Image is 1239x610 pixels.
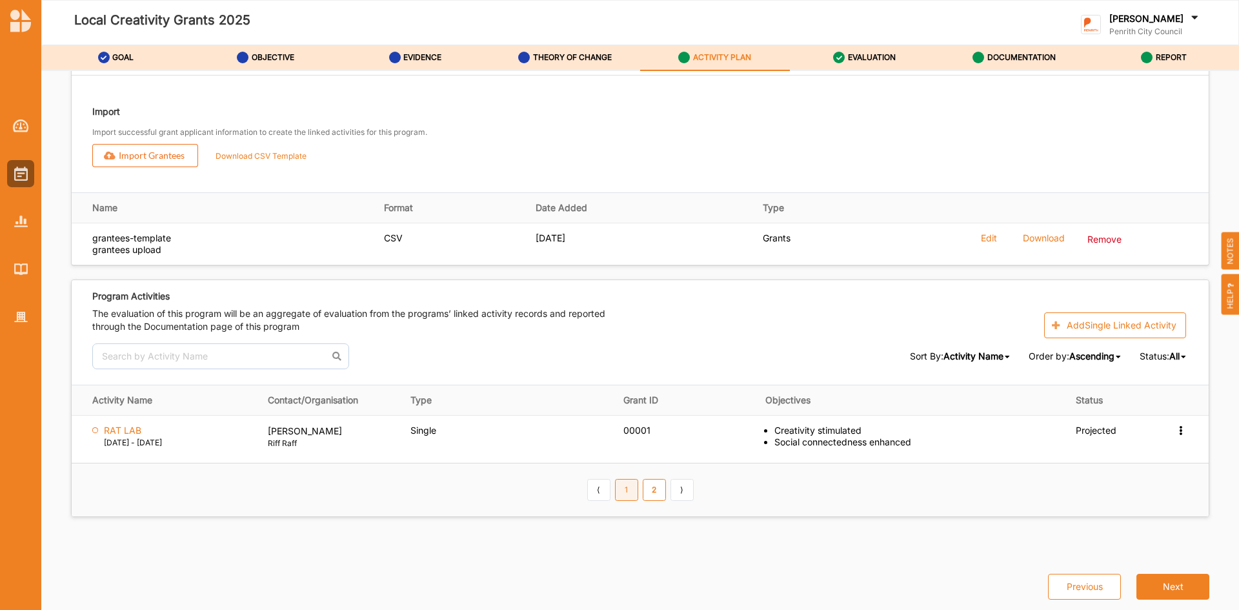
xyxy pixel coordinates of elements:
th: Name [72,192,375,223]
th: Date Added [527,192,754,223]
img: logo [1081,15,1101,35]
label: DOCUMENTATION [987,52,1056,63]
a: Download CSV Template [200,150,322,161]
img: logo [10,9,31,32]
span: Status [1076,394,1103,405]
a: Dashboard [7,112,34,139]
label: EVALUATION [848,52,896,63]
th: Type [401,385,614,415]
label: Penrith City Council [1109,26,1201,37]
div: [DATE] [536,232,745,244]
input: Search by Activity Name [92,343,349,369]
div: Creativity stimulated [774,425,1058,436]
a: Previous item [587,479,610,501]
th: Type [754,192,905,223]
span: Activity Name [943,351,1003,361]
label: Riff Raff [268,438,392,449]
img: Reports [14,216,28,227]
div: Grants [763,232,896,244]
a: Download [1023,232,1065,243]
span: Activity Name [92,394,152,405]
a: 1 [615,479,638,501]
span: Grant ID [623,394,658,405]
a: 2 [643,479,666,501]
a: Reports [7,208,34,235]
div: Social connectedness enhanced [774,436,1058,448]
label: THEORY OF CHANGE [533,52,612,63]
label: Local Creativity Grants 2025 [74,10,250,31]
a: Next item [670,479,694,501]
button: Previous [1048,574,1121,600]
label: ACTIVITY PLAN [693,52,751,63]
label: The evaluation of this program will be an aggregate of evaluation from the programs’ linked activ... [92,307,640,333]
span: Status: [1140,350,1188,362]
div: Projected [1076,425,1129,436]
img: Organisation [14,312,28,323]
th: Format [375,192,527,223]
img: Dashboard [13,119,29,132]
span: Objectives [765,394,811,405]
span: Single [410,425,436,436]
button: AddSingle Linked Activity [1044,312,1186,338]
label: Download CSV Template [200,146,322,167]
span: Contact/Organisation [268,394,358,405]
a: Organisation [7,303,34,330]
span: All [1169,351,1180,361]
label: Import successful grant applicant information to create the linked activities for this program. [92,126,625,138]
label: Edit [981,232,997,244]
label: [PERSON_NAME] [1109,13,1184,25]
img: Library [14,263,28,274]
span: Order by: [1029,350,1123,362]
span: Sort By: [910,350,1012,362]
div: 00001 [623,425,747,436]
a: Activities [7,160,34,187]
p: [PERSON_NAME] [268,425,392,438]
label: [DATE] - [DATE] [104,437,162,449]
span: Ascending [1069,351,1114,361]
button: Next [1136,574,1209,600]
div: Pagination Navigation [585,479,696,501]
div: grantees-template [92,232,366,256]
label: OBJECTIVE [252,52,294,63]
button: Import Grantees [92,144,198,167]
a: Library [7,256,34,283]
div: CSV [384,232,518,244]
div: grantees upload [92,244,366,256]
div: Program Activities [92,290,1188,302]
label: GOAL [112,52,134,63]
img: Activities [14,167,28,181]
label: Import [92,107,625,117]
label: EVIDENCE [403,52,441,63]
label: RAT LAB [104,425,141,436]
label: REPORT [1156,52,1187,63]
